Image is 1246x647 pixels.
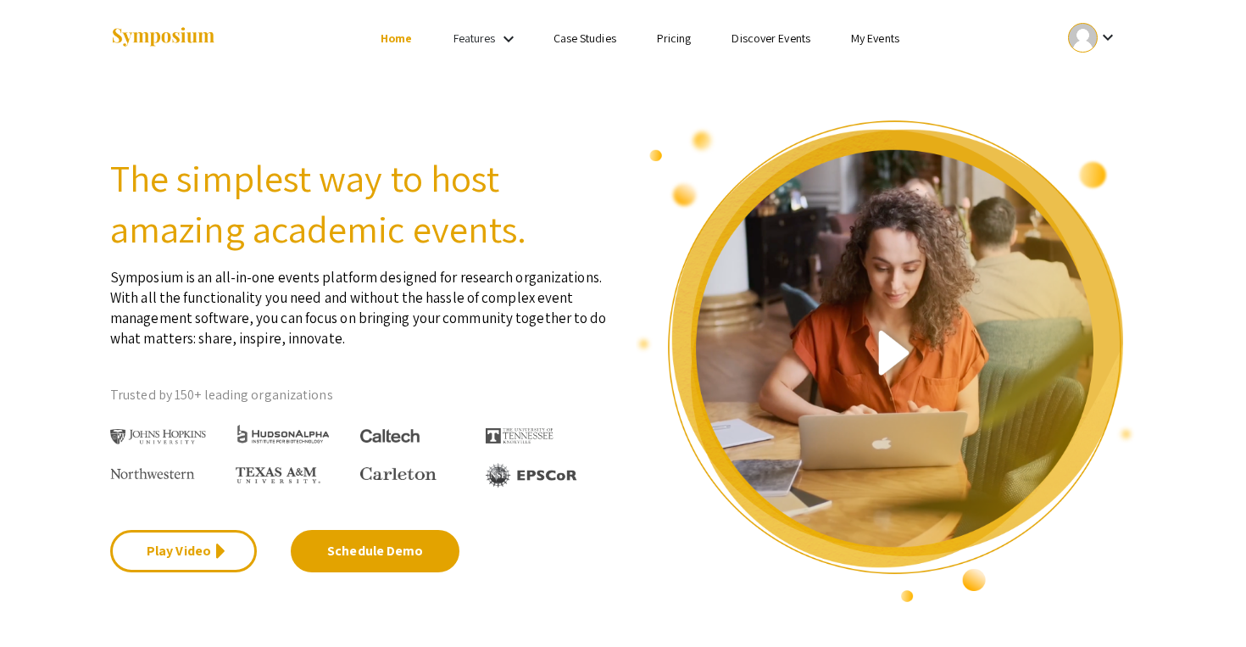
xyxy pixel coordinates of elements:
img: video overview of Symposium [636,119,1136,604]
p: Trusted by 150+ leading organizations [110,382,610,408]
iframe: Chat [1174,571,1233,634]
button: Expand account dropdown [1050,19,1136,57]
img: HudsonAlpha [236,424,331,443]
a: Features [453,31,496,46]
a: Home [381,31,412,46]
mat-icon: Expand Features list [498,29,519,49]
mat-icon: Expand account dropdown [1098,27,1118,47]
a: Case Studies [553,31,616,46]
p: Symposium is an all-in-one events platform designed for research organizations. With all the func... [110,254,610,349]
img: Symposium by ForagerOne [110,26,216,49]
h2: The simplest way to host amazing academic events. [110,153,610,254]
img: EPSCOR [486,463,579,488]
img: The University of Tennessee [486,428,553,443]
img: Northwestern [110,468,195,478]
img: Texas A&M University [236,467,320,484]
img: Caltech [360,429,420,443]
a: Play Video [110,530,257,572]
img: Carleton [360,467,437,481]
img: Johns Hopkins University [110,429,206,445]
a: Pricing [657,31,692,46]
a: My Events [851,31,899,46]
a: Discover Events [731,31,810,46]
a: Schedule Demo [291,530,459,572]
